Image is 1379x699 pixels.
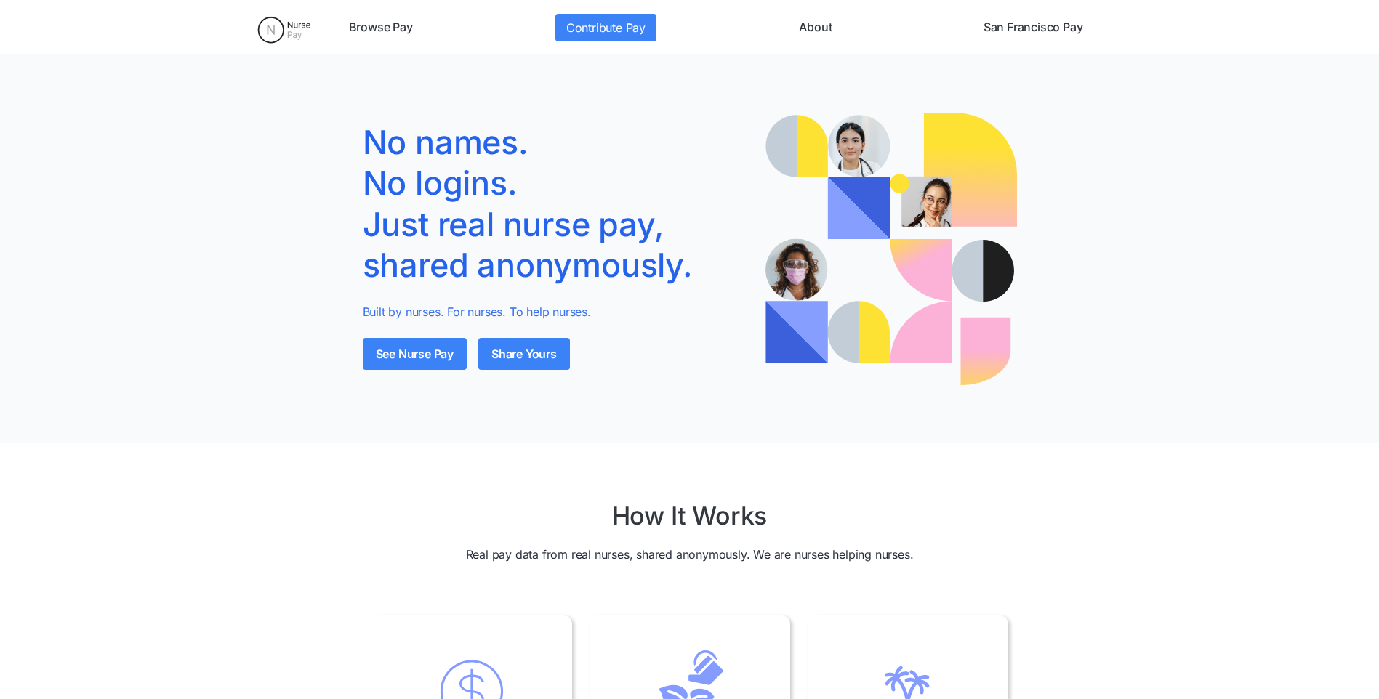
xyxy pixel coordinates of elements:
[612,501,768,531] h2: How It Works
[478,338,570,370] a: Share Yours
[555,14,656,41] a: Contribute Pay
[765,113,1017,385] img: Illustration of a nurse with speech bubbles showing real pay quotes
[343,14,419,41] a: Browse Pay
[793,14,837,41] a: About
[978,14,1089,41] a: San Francisco Pay
[363,122,744,286] h1: No names. No logins. Just real nurse pay, shared anonymously.
[363,303,744,320] p: Built by nurses. For nurses. To help nurses.
[363,338,467,370] a: See Nurse Pay
[466,546,914,563] p: Real pay data from real nurses, shared anonymously. We are nurses helping nurses.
